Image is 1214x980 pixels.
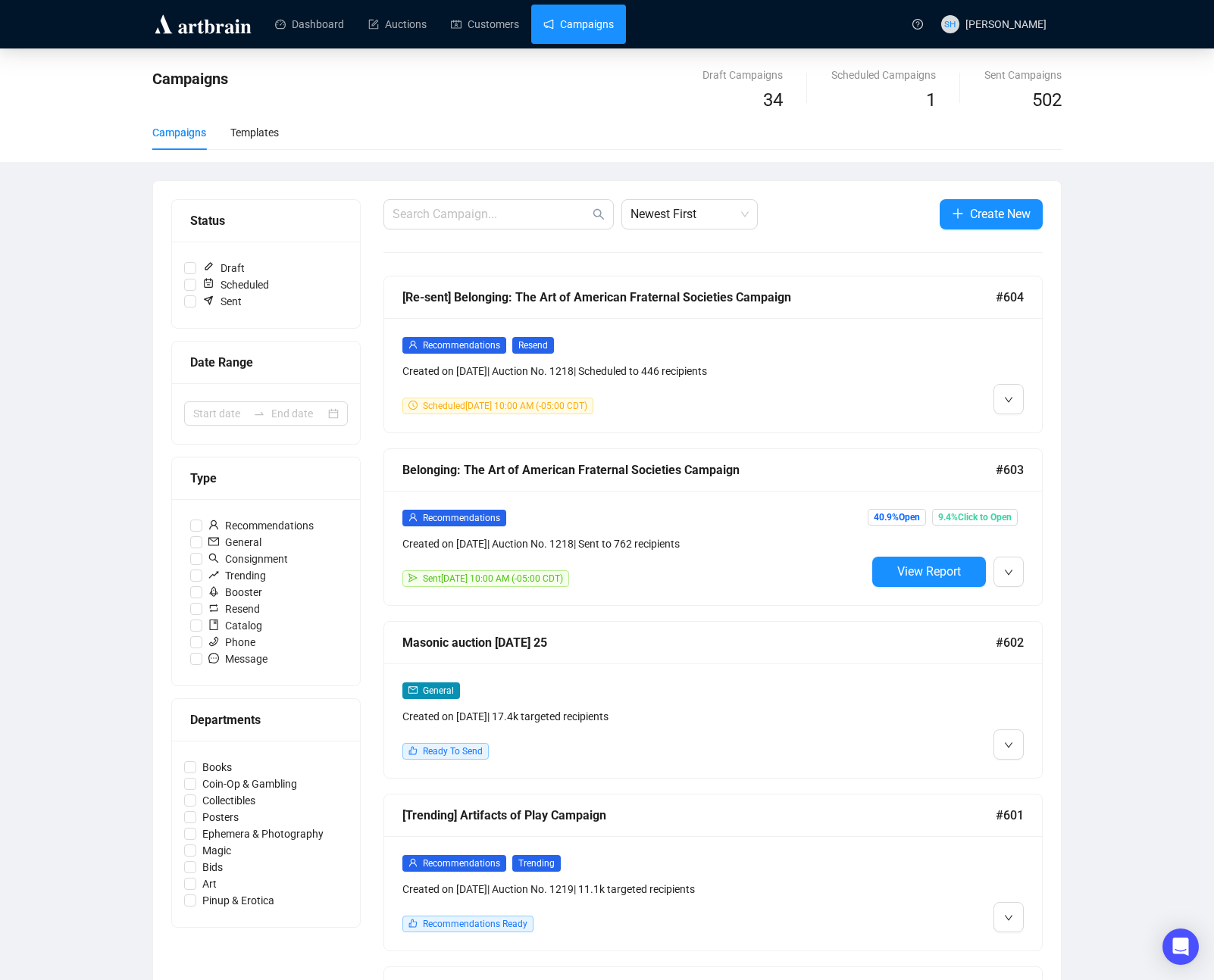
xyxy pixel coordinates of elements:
[152,124,206,141] div: Campaigns
[202,601,266,617] span: Resend
[230,124,279,141] div: Templates
[408,401,418,410] span: clock-circle
[996,460,1024,479] span: #603
[512,855,561,872] span: Trending
[408,685,418,694] span: mail
[423,858,500,869] span: Recommendations
[423,401,587,411] span: Scheduled [DATE] 10:00 AM (-05:00 CDT)
[202,534,268,551] span: General
[965,18,1047,30] span: [PERSON_NAME]
[996,806,1024,825] span: #601
[196,859,229,875] span: Bids
[944,17,956,31] span: SH
[408,573,418,582] span: send
[202,634,261,651] span: Phone
[402,363,866,379] div: Created on [DATE] | Auction No. 1218 | Scheduled to 446 recipients
[408,513,418,522] span: user
[912,19,923,30] span: question-circle
[1032,89,1062,111] span: 502
[208,636,219,647] span: phone
[702,67,783,83] div: Draft Campaigns
[152,12,254,36] img: logo
[996,288,1024,307] span: #604
[402,535,866,552] div: Created on [DATE] | Auction No. 1218 | Sent to 762 recipients
[253,407,265,420] span: to
[1004,741,1013,750] span: down
[196,826,330,842] span: Ephemera & Photography
[868,509,926,526] span: 40.9% Open
[984,67,1062,83] div: Sent Campaigns
[190,211,342,230] div: Status
[271,405,325,422] input: End date
[152,70,228,88] span: Campaigns
[196,759,238,776] span: Books
[1004,395,1013,404] span: down
[253,407,265,420] span: swap-right
[1004,568,1013,577] span: down
[970,204,1031,223] span: Create New
[383,794,1043,951] a: [Trending] Artifacts of Play Campaign#601userRecommendationsTrendingCreated on [DATE]| Auction No...
[512,337,554,354] span: Resend
[593,208,605,220] span: search
[402,708,866,725] div: Created on [DATE] | 17.4k targeted recipients
[193,405,247,422] input: Start date
[402,881,866,897] div: Created on [DATE] | Auction No. 1219 | 11.1k targeted recipients
[897,564,961,579] span: View Report
[208,620,219,630] span: book
[408,746,418,755] span: like
[208,553,219,563] span: search
[368,5,427,44] a: Auctions
[402,633,996,652] div: Masonic auction [DATE] 25
[208,653,219,663] span: message
[196,892,280,909] span: Pinup & Erotica
[208,603,219,613] span: retweet
[630,200,749,229] span: Newest First
[408,919,418,928] span: like
[202,617,268,634] span: Catalog
[196,260,251,276] span: Draft
[1162,929,1199,965] div: Open Intercom Messenger
[196,842,237,859] span: Magic
[196,276,275,293] span: Scheduled
[208,536,219,547] span: mail
[402,288,996,307] div: [Re-sent] Belonging: The Art of American Fraternal Societies Campaign
[208,570,219,580] span: rise
[202,651,274,667] span: Message
[831,67,936,83] div: Scheduled Campaigns
[423,685,454,696] span: General
[196,875,223,892] span: Art
[543,5,614,44] a: Campaigns
[423,919,527,929] span: Recommendations Ready
[872,557,986,587] button: View Report
[952,208,964,220] span: plus
[208,586,219,597] span: rocket
[408,340,418,349] span: user
[190,469,342,488] div: Type
[423,513,500,523] span: Recommendations
[451,5,519,44] a: Customers
[996,633,1024,652] span: #602
[383,276,1043,433] a: [Re-sent] Belonging: The Art of American Fraternal Societies Campaign#604userRecommendationsResen...
[402,806,996,825] div: [Trending] Artifacts of Play Campaign
[763,89,783,111] span: 34
[1004,913,1013,922] span: down
[196,776,303,792] span: Coin-Op & Gambling
[196,809,245,826] span: Posters
[196,792,261,809] span: Collectibles
[926,89,936,111] span: 1
[208,520,219,530] span: user
[190,353,342,372] div: Date Range
[940,199,1043,229] button: Create New
[196,293,248,310] span: Sent
[383,448,1043,606] a: Belonging: The Art of American Fraternal Societies Campaign#603userRecommendationsCreated on [DAT...
[423,573,563,584] span: Sent [DATE] 10:00 AM (-05:00 CDT)
[408,858,418,867] span: user
[383,621,1043,779] a: Masonic auction [DATE] 25#602mailGeneralCreated on [DATE]| 17.4k targeted recipientslikeReady To ...
[202,517,320,534] span: Recommendations
[423,340,500,351] span: Recommendations
[275,5,344,44] a: Dashboard
[202,567,272,584] span: Trending
[190,710,342,729] div: Departments
[402,460,996,479] div: Belonging: The Art of American Fraternal Societies Campaign
[423,746,483,757] span: Ready To Send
